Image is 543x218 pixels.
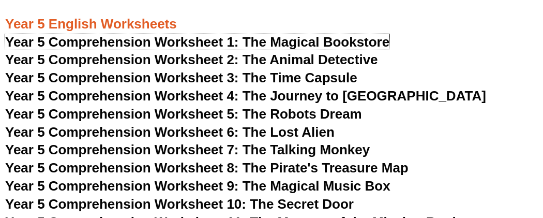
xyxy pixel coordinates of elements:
[5,124,335,140] a: Year 5 Comprehension Worksheet 6: The Lost Alien
[5,52,378,67] a: Year 5 Comprehension Worksheet 2: The Animal Detective
[5,178,390,194] a: Year 5 Comprehension Worksheet 9: The Magical Music Box
[5,70,357,85] a: Year 5 Comprehension Worksheet 3: The Time Capsule
[5,142,370,157] a: Year 5 Comprehension Worksheet 7: The Talking Monkey
[5,34,389,50] a: Year 5 Comprehension Worksheet 1: The Magical Bookstore
[5,88,486,104] a: Year 5 Comprehension Worksheet 4: The Journey to [GEOGRAPHIC_DATA]
[5,106,362,122] a: Year 5 Comprehension Worksheet 5: The Robots Dream
[5,160,409,176] a: Year 5 Comprehension Worksheet 8: The Pirate's Treasure Map
[372,101,543,218] iframe: Chat Widget
[5,196,354,212] a: Year 5 Comprehension Worksheet 10: The Secret Door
